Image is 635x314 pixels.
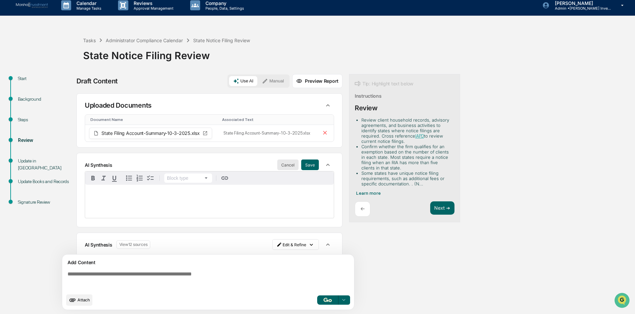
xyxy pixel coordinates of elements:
a: IAPD [415,134,424,139]
div: Tip: Highlight text below [355,80,413,88]
button: View12 sources [116,240,151,249]
div: Start [18,75,72,82]
button: Remove file [320,128,329,138]
li: Confirm whether the firm qualifies for an exemption based on the number of clients in each state.... [361,144,452,170]
span: Attach [77,297,90,302]
button: Save [301,159,319,170]
div: Review [18,137,72,144]
div: 🗄️ [48,84,54,90]
span: Data Lookup [13,96,42,103]
span: Pylon [66,113,80,118]
button: Italic [98,173,109,183]
img: logo [16,3,48,8]
p: ← [360,206,365,212]
div: Administrator Compliance Calendar [106,38,183,43]
div: Background [18,96,72,103]
td: State Filing Account-Summary-10-3-2025.xlsx [219,125,317,142]
p: How can we help? [7,14,121,25]
div: We're available if you need us! [23,57,84,63]
div: 🔎 [7,97,12,102]
button: Go [317,295,338,305]
p: [PERSON_NAME] [550,0,611,6]
div: State Notice Filing Review [83,44,632,61]
p: Admin • [PERSON_NAME] Investment Management [550,6,611,11]
button: Edit & Refine [272,239,319,250]
p: Manage Tasks [71,6,105,11]
div: Instructions [355,93,382,99]
div: Tasks [83,38,96,43]
span: Learn more [356,190,381,196]
p: Reviews [128,0,177,6]
li: Review client household records, advisory agreements, and business activities to identify states ... [361,117,452,144]
span: Preclearance [13,84,43,90]
button: Preview Report [292,74,342,88]
div: Toggle SortBy [222,117,314,122]
p: Calendar [71,0,105,6]
p: Company [200,0,247,6]
div: 🖐️ [7,84,12,90]
p: Approval Management [128,6,177,11]
div: Signature Review [18,199,72,206]
div: State Notice Filing Review [193,38,250,43]
iframe: Open customer support [614,292,632,310]
div: Draft Content [76,77,118,85]
div: Update in [GEOGRAPHIC_DATA] [18,157,72,171]
img: 1746055101610-c473b297-6a78-478c-a979-82029cc54cd1 [7,51,19,63]
button: Bold [88,173,98,183]
div: Add Content [66,259,350,266]
p: AI Synthesis [85,162,112,168]
button: Manual [258,76,288,86]
p: People, Data, Settings [200,6,247,11]
li: Some states have unique notice filing requirements, such as additional fees or specific documenta... [361,170,452,186]
div: Toggle SortBy [90,117,217,122]
div: Steps [18,116,72,123]
button: Underline [109,173,120,183]
img: Go [323,298,331,302]
a: Powered byPylon [47,112,80,118]
p: Uploaded Documents [85,101,152,109]
a: 🗄️Attestations [46,81,85,93]
button: Next ➔ [430,201,454,215]
div: Update Books and Records [18,178,72,185]
span: State Filing Account-Summary-10-3-2025.xlsx [101,131,200,136]
div: Start new chat [23,51,109,57]
span: Attestations [55,84,82,90]
p: AI Synthesis [85,242,112,248]
button: Use AI [229,76,257,86]
div: Review [355,104,378,112]
button: upload document [66,294,92,306]
button: Start new chat [113,53,121,61]
a: 🔎Data Lookup [4,94,45,106]
button: Cancel [277,159,299,170]
button: Block type [164,173,212,183]
a: 🖐️Preclearance [4,81,46,93]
